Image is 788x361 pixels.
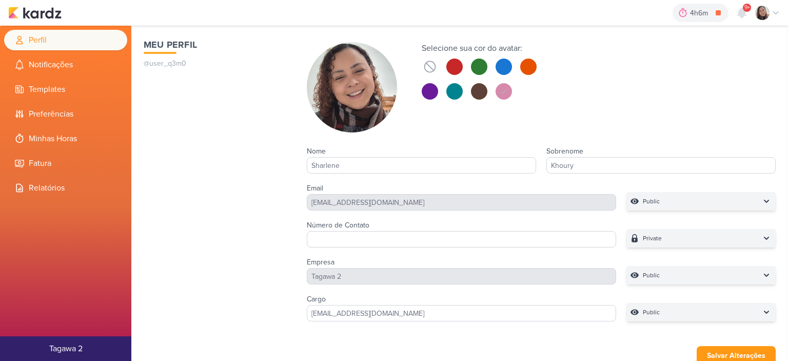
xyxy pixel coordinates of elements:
[626,303,776,321] button: Public
[643,233,662,243] p: Private
[643,307,660,317] p: Public
[626,266,776,284] button: Public
[4,128,127,149] li: Minhas Horas
[4,153,127,174] li: Fatura
[307,221,369,230] label: Número de Contato
[144,58,286,69] p: @user_q3m0
[307,295,326,303] label: Cargo
[643,196,660,206] p: Public
[626,229,776,248] button: Private
[643,270,660,280] p: Public
[307,147,326,156] label: Nome
[626,192,776,211] button: Public
[144,38,286,52] h1: Meu Perfil
[4,79,127,100] li: Templates
[307,42,397,132] img: Sharlene Khoury
[4,54,127,75] li: Notificações
[422,42,537,54] div: Selecione sua cor do avatar:
[690,8,711,18] div: 4h6m
[744,4,750,12] span: 9+
[4,178,127,198] li: Relatórios
[307,258,334,267] label: Empresa
[307,184,323,193] label: Email
[4,104,127,124] li: Preferências
[546,147,583,156] label: Sobrenome
[4,30,127,50] li: Perfil
[755,6,770,20] img: Sharlene Khoury
[8,7,62,19] img: kardz.app
[307,194,616,211] div: [EMAIL_ADDRESS][DOMAIN_NAME]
